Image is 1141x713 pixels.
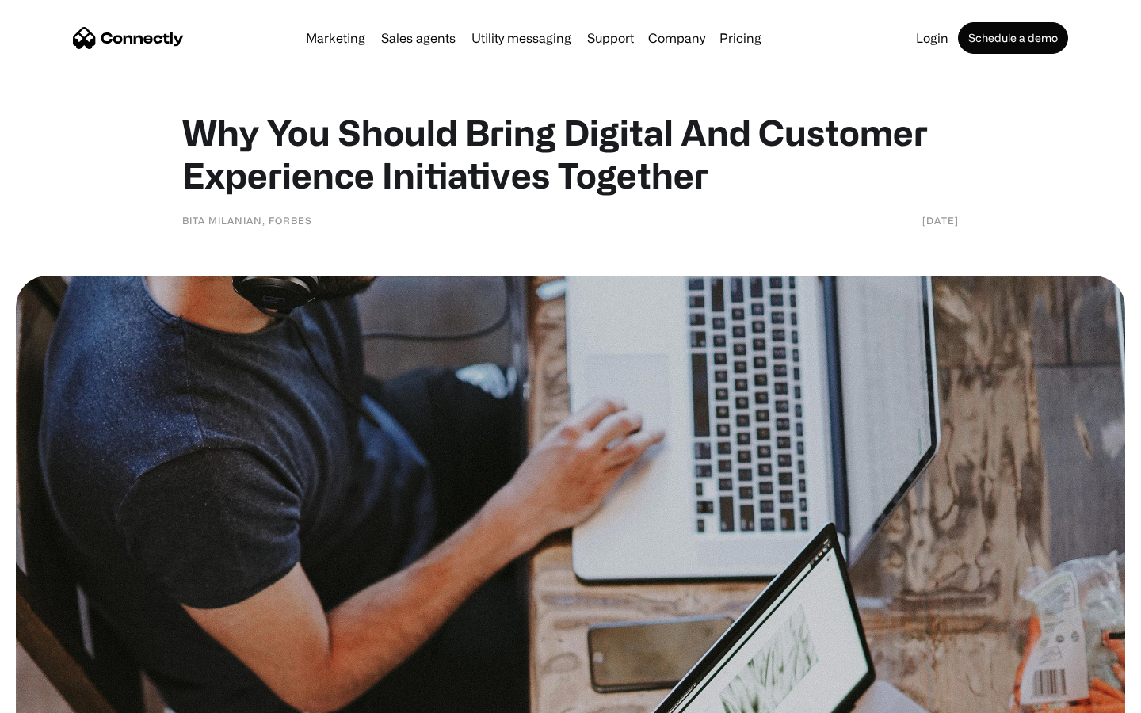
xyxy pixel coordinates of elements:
[922,212,959,228] div: [DATE]
[300,32,372,44] a: Marketing
[182,212,312,228] div: Bita Milanian, Forbes
[32,685,95,707] ul: Language list
[713,32,768,44] a: Pricing
[958,22,1068,54] a: Schedule a demo
[465,32,578,44] a: Utility messaging
[73,26,184,50] a: home
[910,32,955,44] a: Login
[375,32,462,44] a: Sales agents
[581,32,640,44] a: Support
[648,27,705,49] div: Company
[643,27,710,49] div: Company
[182,111,959,196] h1: Why You Should Bring Digital And Customer Experience Initiatives Together
[16,685,95,707] aside: Language selected: English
